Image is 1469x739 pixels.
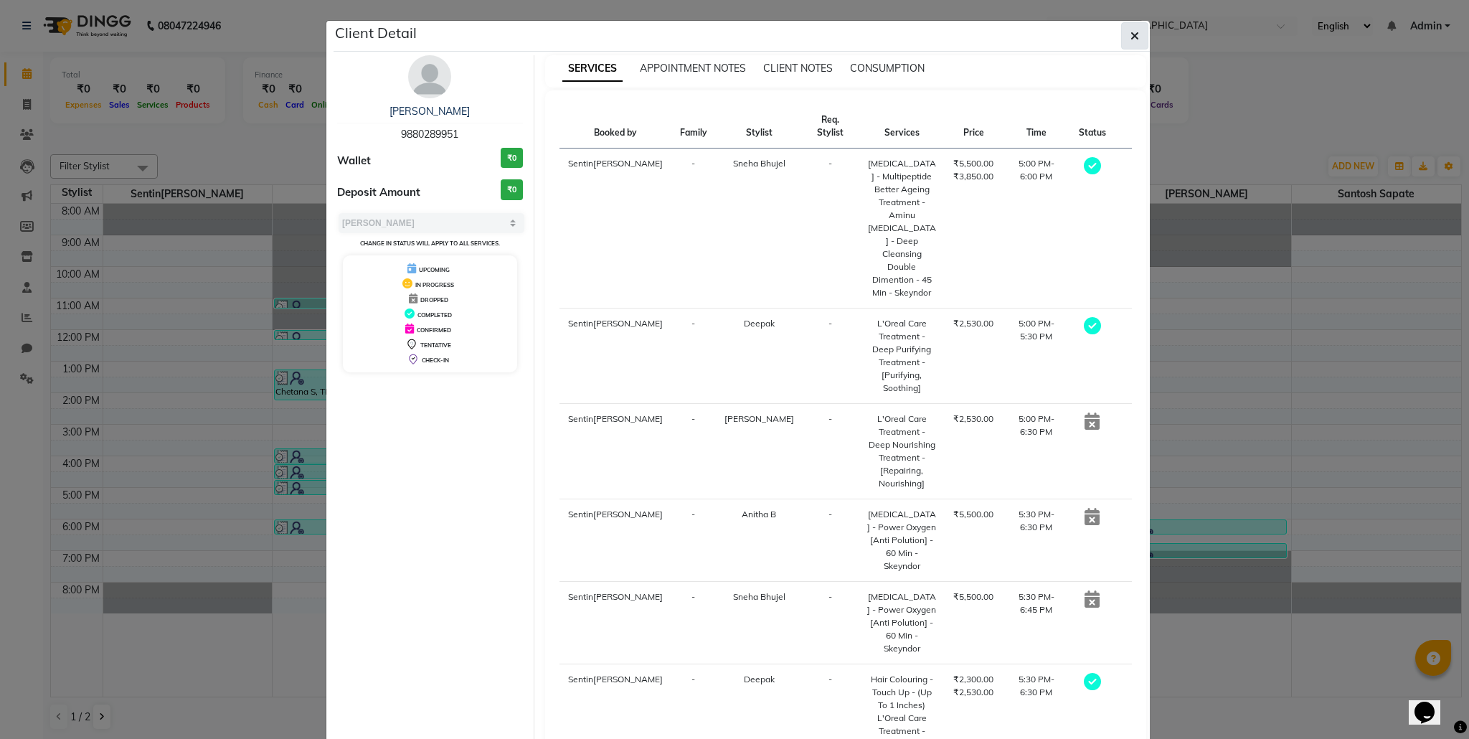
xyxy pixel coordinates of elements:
div: [MEDICAL_DATA] - Deep Cleansing Double Dimention - 45 Min - Skeyndor [867,222,936,299]
span: CHECK-IN [422,357,449,364]
td: - [803,499,859,582]
div: ₹3,850.00 [953,170,993,183]
span: Wallet [337,153,371,169]
span: UPCOMING [419,266,450,273]
td: - [671,309,716,404]
span: Deposit Amount [337,184,420,201]
small: Change in status will apply to all services. [360,240,500,247]
td: - [803,582,859,664]
div: ₹5,500.00 [953,508,993,521]
iframe: chat widget [1409,682,1455,725]
th: Price [945,105,1002,149]
td: 5:00 PM-6:00 PM [1002,149,1070,309]
a: [PERSON_NAME] [389,105,470,118]
td: - [671,149,716,309]
td: 5:00 PM-5:30 PM [1002,309,1070,404]
span: CLIENT NOTES [763,62,833,75]
span: COMPLETED [417,311,452,319]
span: Sneha Bhujel [733,591,785,602]
h3: ₹0 [501,148,523,169]
span: IN PROGRESS [415,281,454,288]
th: Time [1002,105,1070,149]
td: - [803,149,859,309]
td: 5:30 PM-6:45 PM [1002,582,1070,664]
div: ₹5,500.00 [953,590,993,603]
span: [PERSON_NAME] [724,413,794,424]
td: - [671,404,716,499]
td: Sentin[PERSON_NAME] [559,149,671,309]
th: Req. Stylist [803,105,859,149]
td: 5:00 PM-6:30 PM [1002,404,1070,499]
div: ₹2,300.00 [953,673,993,686]
div: ₹5,500.00 [953,157,993,170]
div: [MEDICAL_DATA] - Multipeptide Better Ageing Treatment - Aminu [867,157,936,222]
th: Status [1070,105,1115,149]
td: - [803,309,859,404]
span: CONSUMPTION [850,62,925,75]
th: Stylist [716,105,803,149]
span: SERVICES [562,56,623,82]
h5: Client Detail [335,22,417,44]
div: ₹2,530.00 [953,413,993,425]
td: - [671,499,716,582]
img: avatar [408,55,451,98]
th: Services [859,105,945,149]
div: [MEDICAL_DATA] - Power Oxygen [Anti Polution] - 60 Min - Skeyndor [867,590,936,655]
span: APPOINTMENT NOTES [640,62,746,75]
td: - [671,582,716,664]
div: Hair Colouring - Touch Up - (Up To 1 Inches) [867,673,936,712]
span: Deepak [744,318,775,329]
td: Sentin[PERSON_NAME] [559,499,671,582]
span: CONFIRMED [417,326,451,334]
th: Family [671,105,716,149]
span: Anitha B [742,509,776,519]
th: Booked by [559,105,671,149]
div: ₹2,530.00 [953,317,993,330]
div: L'Oreal Care Treatment - Deep Purifying Treatment - [Purifying, Soothing] [867,317,936,395]
h3: ₹0 [501,179,523,200]
span: DROPPED [420,296,448,303]
span: TENTATIVE [420,342,451,349]
td: Sentin[PERSON_NAME] [559,404,671,499]
span: Sneha Bhujel [733,158,785,169]
td: 5:30 PM-6:30 PM [1002,499,1070,582]
span: 9880289951 [401,128,458,141]
div: [MEDICAL_DATA] - Power Oxygen [Anti Polution] - 60 Min - Skeyndor [867,508,936,573]
div: ₹2,530.00 [953,686,993,699]
span: Deepak [744,674,775,684]
div: L'Oreal Care Treatment - Deep Nourishing Treatment - [Repairing, Nourishing] [867,413,936,490]
td: - [803,404,859,499]
td: Sentin[PERSON_NAME] [559,582,671,664]
td: Sentin[PERSON_NAME] [559,309,671,404]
